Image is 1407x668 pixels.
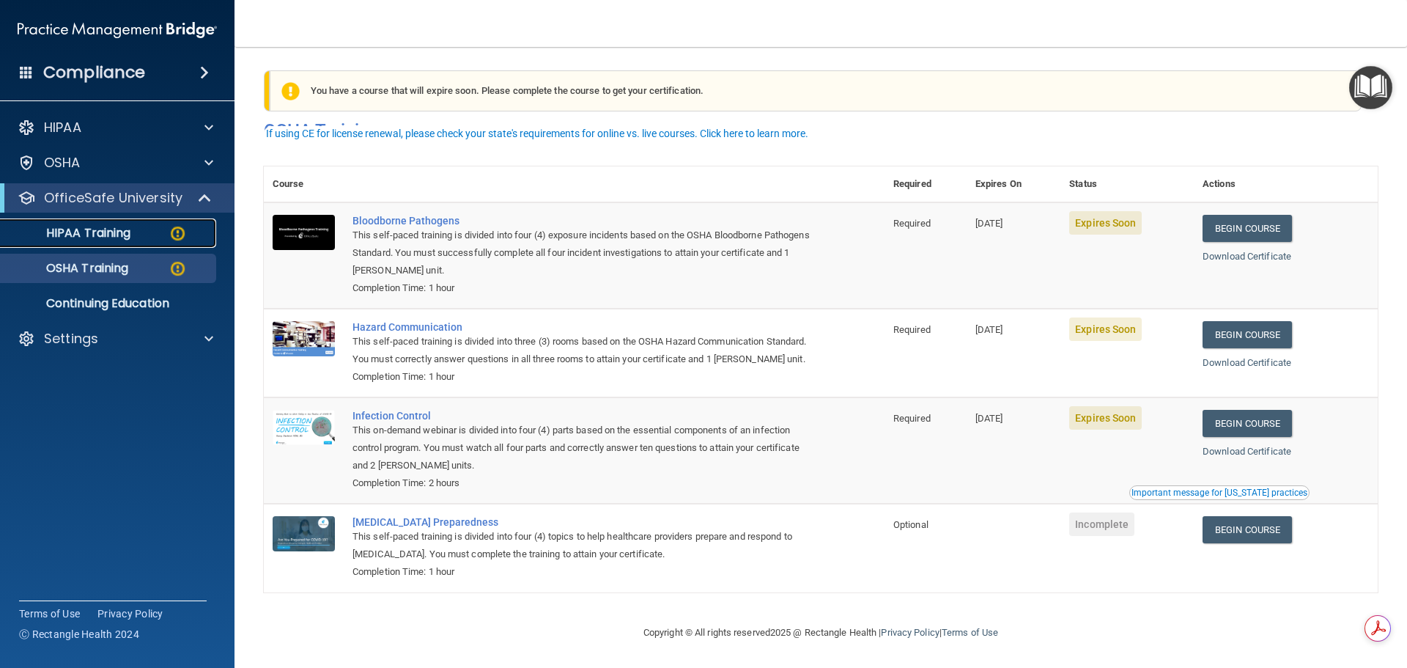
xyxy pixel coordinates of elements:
[1203,516,1292,543] a: Begin Course
[1069,318,1142,341] span: Expires Soon
[942,627,998,638] a: Terms of Use
[10,296,210,311] p: Continuing Education
[352,474,811,492] div: Completion Time: 2 hours
[1060,166,1194,202] th: Status
[281,82,300,100] img: exclamation-circle-solid-warning.7ed2984d.png
[893,519,928,530] span: Optional
[169,260,187,278] img: warning-circle.0cc9ac19.png
[1069,406,1142,430] span: Expires Soon
[1203,410,1292,437] a: Begin Course
[1203,215,1292,242] a: Begin Course
[1203,357,1291,368] a: Download Certificate
[264,126,810,141] button: If using CE for license renewal, please check your state's requirements for online vs. live cours...
[1131,488,1307,497] div: Important message for [US_STATE] practices
[352,410,811,422] a: Infection Control
[44,330,98,348] p: Settings
[44,154,81,172] p: OSHA
[10,226,130,241] p: HIPAA Training
[1203,446,1291,457] a: Download Certificate
[264,166,344,202] th: Course
[352,227,811,279] div: This self-paced training is divided into four (4) exposure incidents based on the OSHA Bloodborne...
[352,368,811,386] div: Completion Time: 1 hour
[19,627,139,642] span: Ⓒ Rectangle Health 2024
[352,422,811,474] div: This on-demand webinar is divided into four (4) parts based on the essential components of an inf...
[975,324,1003,335] span: [DATE]
[18,189,213,207] a: OfficeSafe University
[893,218,931,229] span: Required
[18,154,213,172] a: OSHA
[975,218,1003,229] span: [DATE]
[169,224,187,243] img: warning-circle.0cc9ac19.png
[44,189,182,207] p: OfficeSafe University
[893,413,931,424] span: Required
[97,606,163,621] a: Privacy Policy
[18,15,217,45] img: PMB logo
[264,120,1378,141] h4: OSHA Training
[266,128,808,139] div: If using CE for license renewal, please check your state's requirements for online vs. live cours...
[967,166,1060,202] th: Expires On
[43,62,145,83] h4: Compliance
[885,166,967,202] th: Required
[352,321,811,333] a: Hazard Communication
[553,609,1088,656] div: Copyright © All rights reserved 2025 @ Rectangle Health | |
[893,324,931,335] span: Required
[1069,513,1134,536] span: Incomplete
[270,70,1362,111] div: You have a course that will expire soon. Please complete the course to get your certification.
[19,606,80,621] a: Terms of Use
[18,119,213,136] a: HIPAA
[1069,211,1142,235] span: Expires Soon
[10,261,128,276] p: OSHA Training
[18,330,213,348] a: Settings
[352,528,811,563] div: This self-paced training is divided into four (4) topics to help healthcare providers prepare and...
[1129,485,1310,500] button: Read this if you are a dental practitioner in the state of CA
[352,279,811,297] div: Completion Time: 1 hour
[881,627,939,638] a: Privacy Policy
[1203,251,1291,262] a: Download Certificate
[352,333,811,368] div: This self-paced training is divided into three (3) rooms based on the OSHA Hazard Communication S...
[44,119,81,136] p: HIPAA
[1203,321,1292,348] a: Begin Course
[352,563,811,581] div: Completion Time: 1 hour
[1194,166,1378,202] th: Actions
[975,413,1003,424] span: [DATE]
[352,516,811,528] a: [MEDICAL_DATA] Preparedness
[1349,66,1392,109] button: Open Resource Center
[352,215,811,227] a: Bloodborne Pathogens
